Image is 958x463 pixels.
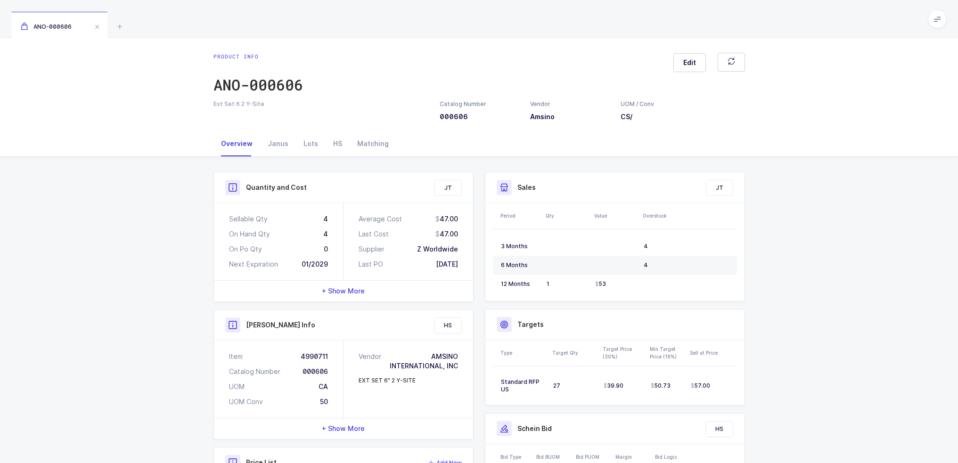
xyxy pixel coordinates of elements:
[547,280,549,287] span: 1
[576,453,610,461] div: Bid PUOM
[630,113,632,121] span: /
[603,345,644,360] div: Target Price (30%)
[643,212,686,219] div: Overstock
[320,397,328,406] div: 50
[500,453,531,461] div: Bid Type
[594,212,637,219] div: Value
[546,212,589,219] div: Qty
[323,214,328,224] div: 4
[706,180,733,195] div: JT
[213,100,428,108] div: Ext Set 6 2 Y-Site
[501,261,539,269] div: 6 Months
[517,183,536,192] h3: Sales
[246,183,307,192] h3: Quantity and Cost
[359,244,385,254] div: Supplier
[385,352,458,371] div: AMSINO INTERNATIONAL, INC
[213,131,260,156] div: Overview
[644,261,685,269] div: 4
[229,397,263,406] div: UOM Conv
[501,243,539,250] div: 3 Months
[690,349,734,357] div: Sell at Price
[615,453,649,461] div: Margin
[536,453,570,461] div: Bid BUOM
[229,214,268,224] div: Sellable Qty
[359,352,385,371] div: Vendor
[229,229,270,239] div: On Hand Qty
[260,131,296,156] div: Janus
[229,260,278,269] div: Next Expiration
[650,345,684,360] div: Min Target Price (19%)
[319,382,328,391] div: CA
[436,260,458,269] div: [DATE]
[322,286,365,296] span: + Show More
[229,244,262,254] div: On Po Qty
[553,382,560,389] span: 27
[530,112,609,122] h3: Amsino
[655,453,715,461] div: Bid Logic
[501,280,539,288] div: 12 Months
[621,100,655,108] div: UOM / Conv
[326,131,350,156] div: HS
[651,382,671,390] span: 50.73
[604,382,623,390] span: 39.90
[434,318,461,333] div: HS
[517,424,552,433] h3: Schein Bid
[501,378,540,393] span: Standard RFP US
[500,212,540,219] div: Period
[683,58,696,67] span: Edit
[706,422,733,437] div: HS
[214,418,473,439] div: + Show More
[517,320,544,329] h3: Targets
[435,180,461,195] div: JT
[229,382,245,391] div: UOM
[644,243,685,250] div: 4
[359,214,402,224] div: Average Cost
[500,349,547,357] div: Type
[323,229,328,239] div: 4
[552,349,597,357] div: Target Qty
[21,23,72,30] span: ANO-000606
[350,131,396,156] div: Matching
[359,260,383,269] div: Last PO
[435,214,458,224] div: 47.00
[302,260,328,269] div: 01/2029
[214,281,473,301] div: + Show More
[673,53,706,72] button: Edit
[691,382,710,390] span: 57.00
[359,376,416,385] div: EXT SET 6" 2 Y-SITE
[435,229,458,239] div: 47.00
[621,112,655,122] h3: CS
[296,131,326,156] div: Lots
[246,320,315,330] h3: [PERSON_NAME] Info
[530,100,609,108] div: Vendor
[417,244,458,254] div: Z Worldwide
[359,229,389,239] div: Last Cost
[213,53,303,60] div: Product info
[322,424,365,433] span: + Show More
[595,280,606,288] span: 53
[324,244,328,254] div: 0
